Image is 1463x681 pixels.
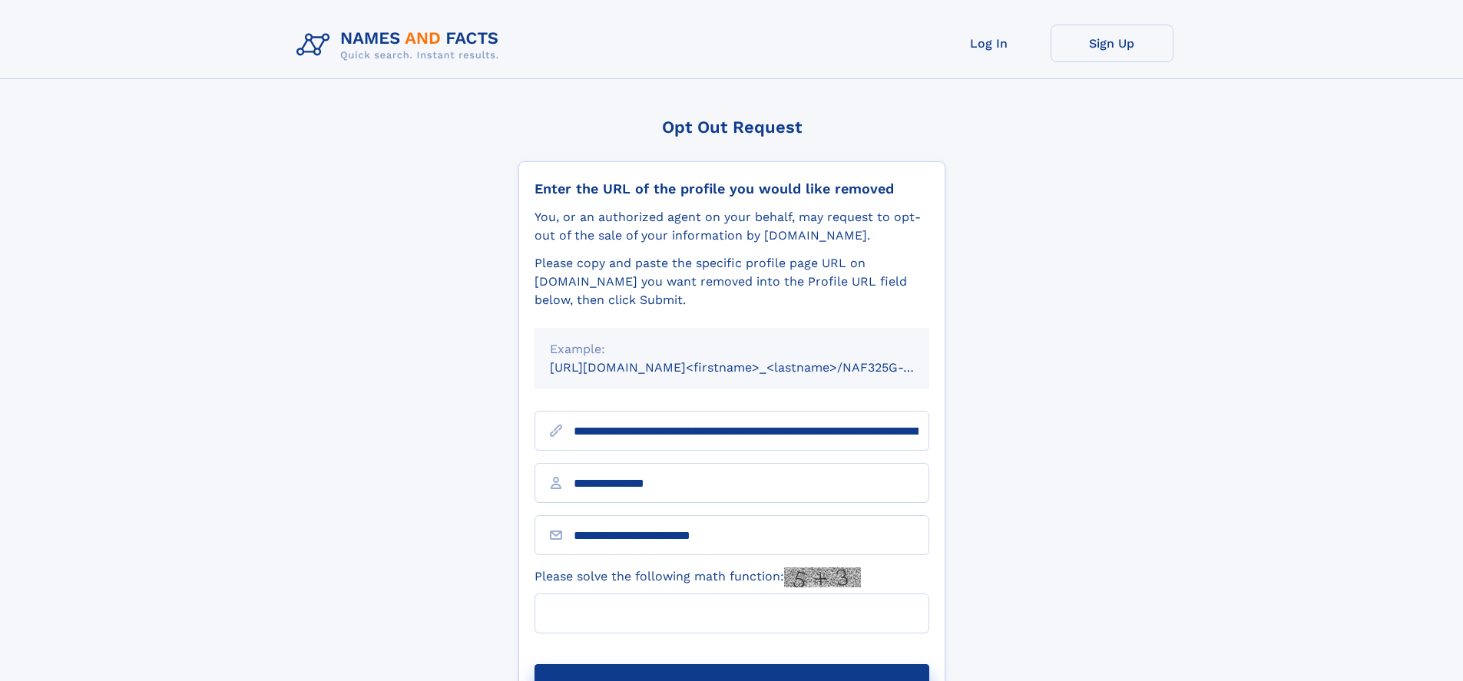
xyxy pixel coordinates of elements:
small: [URL][DOMAIN_NAME]<firstname>_<lastname>/NAF325G-xxxxxxxx [550,360,958,375]
label: Please solve the following math function: [535,567,861,587]
div: Please copy and paste the specific profile page URL on [DOMAIN_NAME] you want removed into the Pr... [535,254,929,309]
div: You, or an authorized agent on your behalf, may request to opt-out of the sale of your informatio... [535,208,929,245]
a: Log In [928,25,1051,62]
div: Enter the URL of the profile you would like removed [535,180,929,197]
img: Logo Names and Facts [290,25,511,66]
div: Opt Out Request [518,117,945,137]
a: Sign Up [1051,25,1173,62]
div: Example: [550,340,914,359]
